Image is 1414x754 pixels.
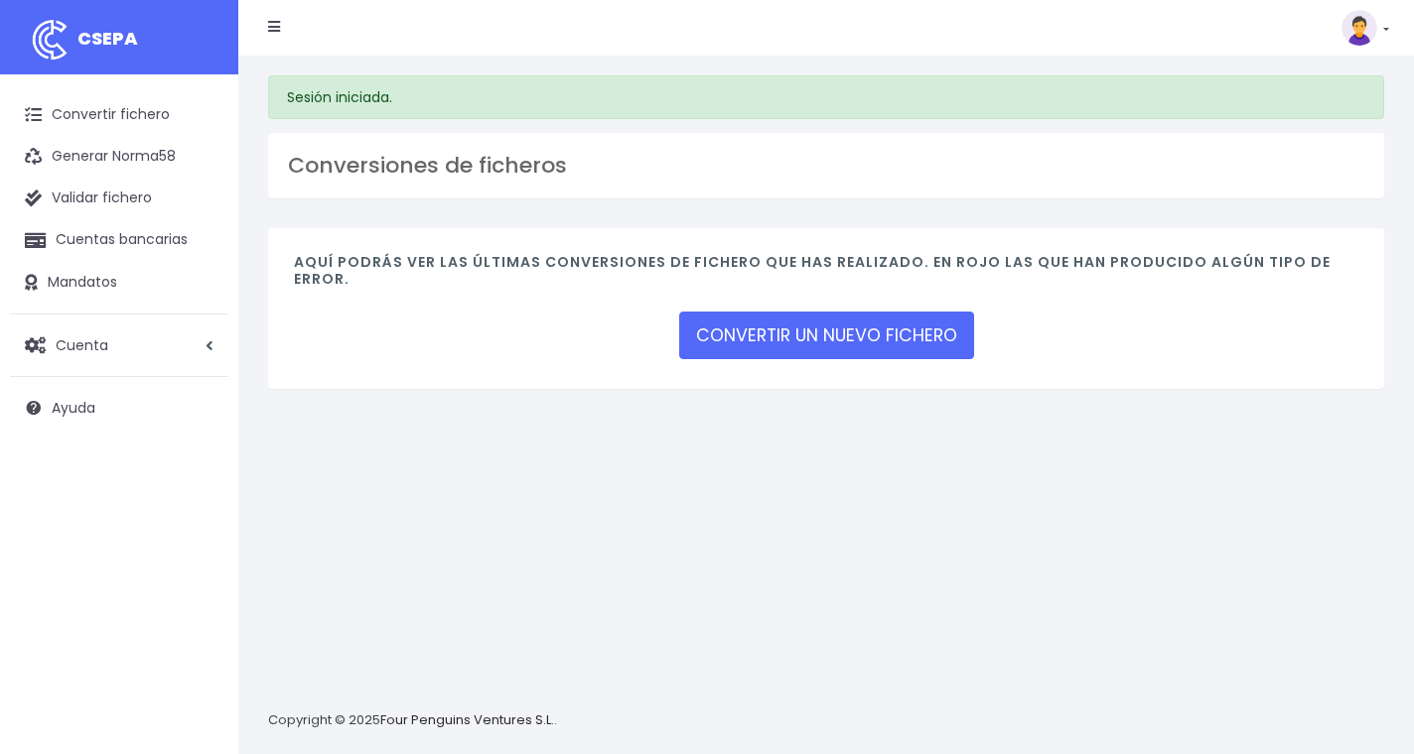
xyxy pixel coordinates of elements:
[52,398,95,418] span: Ayuda
[10,94,228,136] a: Convertir fichero
[10,387,228,429] a: Ayuda
[294,254,1358,298] h4: Aquí podrás ver las últimas conversiones de fichero que has realizado. En rojo las que han produc...
[1342,10,1377,46] img: profile
[10,219,228,261] a: Cuentas bancarias
[10,178,228,219] a: Validar fichero
[268,710,557,731] p: Copyright © 2025 .
[268,75,1384,119] div: Sesión iniciada.
[10,262,228,304] a: Mandatos
[679,312,974,359] a: CONVERTIR UN NUEVO FICHERO
[288,153,1364,179] h3: Conversiones de ficheros
[77,26,138,51] span: CSEPA
[10,136,228,178] a: Generar Norma58
[10,324,228,366] a: Cuenta
[25,15,74,64] img: logo
[56,334,108,354] span: Cuenta
[380,710,554,729] a: Four Penguins Ventures S.L.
